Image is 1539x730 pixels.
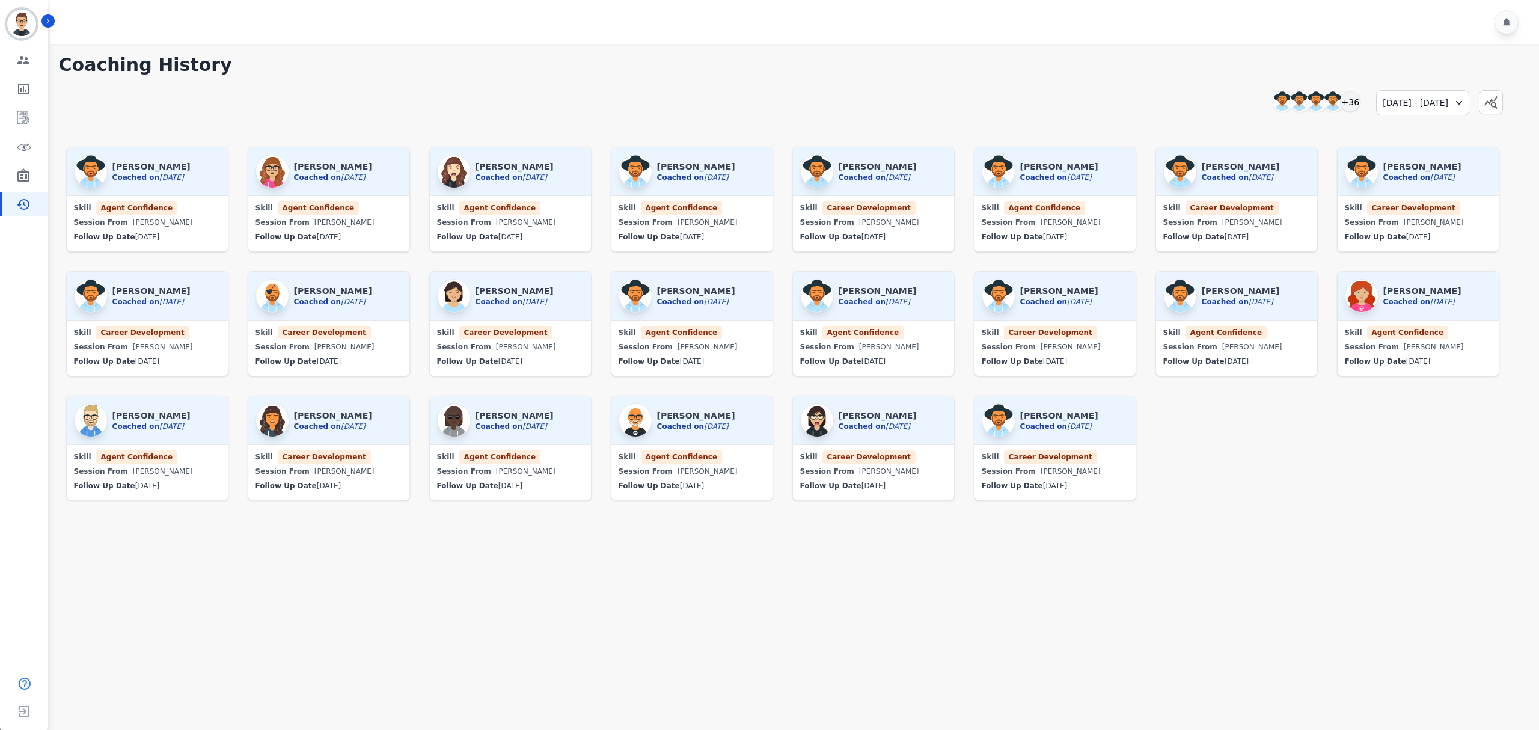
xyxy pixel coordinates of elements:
span: [DATE] [680,233,705,241]
div: [PERSON_NAME] [112,161,191,173]
span: Agent Confidence [641,450,722,464]
a: manager [PERSON_NAME] Coached on[DATE] SkillAgent Confidence Session From[PERSON_NAME] Follow Up ... [1155,271,1318,376]
div: Skill [74,328,221,337]
div: Skill [255,452,402,462]
div: Follow Up Date [800,232,947,242]
span: Career Development [1004,326,1097,339]
div: Skill [437,452,584,462]
span: Agent Confidence [96,201,177,215]
img: manager [800,155,834,188]
div: [PERSON_NAME] [1404,337,1464,357]
div: Session From [982,213,1128,232]
div: Session From [800,337,947,357]
div: Session From [982,462,1128,481]
span: [DATE] [341,173,366,182]
span: [DATE] [1043,357,1068,366]
div: Skill [982,203,1128,213]
a: manager [PERSON_NAME] Coached on[DATE] SkillCareer Development Session From[PERSON_NAME] Follow U... [429,271,592,376]
div: Skill [619,203,765,213]
div: Session From [1163,337,1310,357]
span: [DATE] [861,482,886,490]
div: Follow Up Date [619,481,765,491]
div: [PERSON_NAME] [314,462,375,481]
img: manager [255,279,289,313]
div: Coached on [1383,297,1461,307]
div: Coached on [112,297,191,307]
div: Session From [74,462,221,481]
span: [DATE] [861,233,886,241]
div: [DATE] - [DATE] [1376,90,1469,115]
span: Agent Confidence [459,201,540,215]
div: Follow Up Date [982,232,1128,242]
span: [DATE] [341,422,366,431]
a: manager [PERSON_NAME] Coached on[DATE] SkillCareer Development Session From[PERSON_NAME] Follow U... [66,271,228,376]
div: Skill [1163,328,1310,337]
div: [PERSON_NAME] [1202,161,1280,173]
div: [PERSON_NAME] [1222,337,1282,357]
a: manager [PERSON_NAME] Coached on[DATE] SkillCareer Development Session From[PERSON_NAME] Follow U... [1337,147,1499,252]
span: Agent Confidence [1186,326,1267,339]
div: Follow Up Date [74,481,221,491]
a: manager [PERSON_NAME] Coached on[DATE] SkillCareer Development Session From[PERSON_NAME] Follow U... [248,396,410,501]
div: Coached on [839,173,917,182]
span: [DATE] [317,482,341,490]
span: Career Development [1004,450,1097,464]
div: Session From [800,213,947,232]
div: [PERSON_NAME] [476,285,554,297]
span: [DATE] [1225,233,1249,241]
div: Follow Up Date [619,232,765,242]
span: [DATE] [1043,233,1068,241]
div: [PERSON_NAME] [839,285,917,297]
div: +36 [1340,91,1360,112]
div: Follow Up Date [74,357,221,366]
div: Skill [982,328,1128,337]
div: Session From [1345,337,1492,357]
span: Career Development [1186,201,1279,215]
span: [DATE] [135,482,160,490]
span: Career Development [1367,201,1460,215]
div: [PERSON_NAME] [1202,285,1280,297]
div: [PERSON_NAME] [678,462,738,481]
a: manager [PERSON_NAME] Coached on[DATE] SkillCareer Development Session From[PERSON_NAME] Follow U... [974,271,1136,376]
span: Agent Confidence [641,201,722,215]
div: [PERSON_NAME] [496,213,556,232]
span: [DATE] [498,482,523,490]
div: Coached on [1020,173,1098,182]
span: Agent Confidence [459,450,540,464]
span: [DATE] [886,298,910,306]
img: manager [800,403,834,437]
img: manager [982,403,1015,437]
a: manager [PERSON_NAME] Coached on[DATE] SkillAgent Confidence Session From[PERSON_NAME] Follow Up ... [611,147,773,252]
div: Coached on [476,173,554,182]
span: Agent Confidence [1367,326,1448,339]
div: Session From [619,337,765,357]
div: [PERSON_NAME] [1020,285,1098,297]
span: [DATE] [704,422,729,431]
span: [DATE] [1249,298,1273,306]
div: Session From [1163,213,1310,232]
div: Coached on [1202,297,1280,307]
a: manager [PERSON_NAME] Coached on[DATE] SkillCareer Development Session From[PERSON_NAME] Follow U... [792,396,955,501]
span: [DATE] [135,233,160,241]
div: Skill [1163,203,1310,213]
img: manager [1163,279,1197,313]
span: [DATE] [135,357,160,366]
span: [DATE] [886,173,910,182]
a: manager [PERSON_NAME] Coached on[DATE] SkillAgent Confidence Session From[PERSON_NAME] Follow Up ... [248,147,410,252]
div: Session From [255,462,402,481]
div: Follow Up Date [982,357,1128,366]
span: [DATE] [1430,298,1455,306]
a: manager [PERSON_NAME] Coached on[DATE] SkillCareer Development Session From[PERSON_NAME] Follow U... [1155,147,1318,252]
div: [PERSON_NAME] [133,462,193,481]
span: [DATE] [522,173,547,182]
a: manager [PERSON_NAME] Coached on[DATE] SkillAgent Confidence Session From[PERSON_NAME] Follow Up ... [429,147,592,252]
div: [PERSON_NAME] [496,337,556,357]
span: [DATE] [704,173,729,182]
div: [PERSON_NAME] [133,337,193,357]
div: Coached on [294,173,372,182]
div: [PERSON_NAME] [859,337,919,357]
div: Skill [437,203,584,213]
div: Session From [437,462,584,481]
span: [DATE] [341,298,366,306]
div: Skill [437,328,584,337]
